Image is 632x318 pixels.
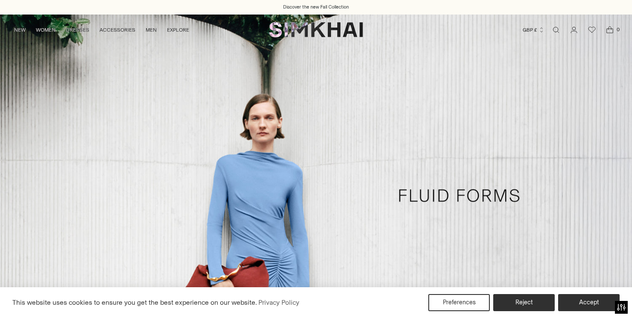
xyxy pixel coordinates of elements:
a: DRESSES [66,21,89,39]
a: Discover the new Fall Collection [283,4,349,11]
a: WOMEN [36,21,56,39]
a: SIMKHAI [269,21,363,38]
a: ACCESSORIES [99,21,135,39]
a: Open search modal [547,21,565,38]
a: NEW [14,21,26,39]
a: MEN [146,21,157,39]
a: Open cart modal [601,21,618,38]
button: Accept [558,294,620,311]
button: Reject [493,294,555,311]
a: Wishlist [583,21,600,38]
span: 0 [614,26,622,33]
button: Preferences [428,294,490,311]
a: Go to the account page [565,21,582,38]
span: This website uses cookies to ensure you get the best experience on our website. [12,298,257,306]
button: GBP £ [523,21,544,39]
a: Privacy Policy (opens in a new tab) [257,296,301,309]
a: EXPLORE [167,21,189,39]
